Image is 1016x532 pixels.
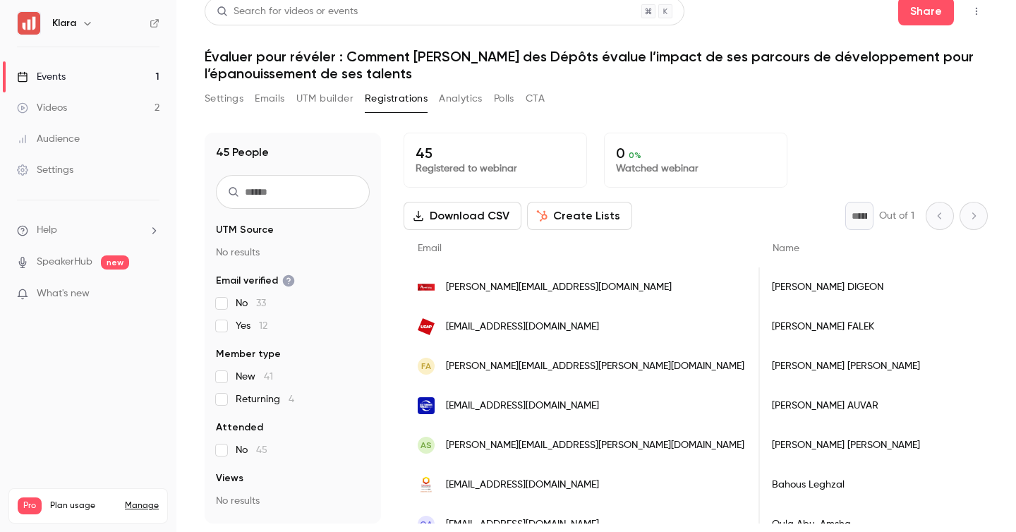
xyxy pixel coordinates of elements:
div: [PERSON_NAME] [PERSON_NAME] [758,425,1010,465]
iframe: Noticeable Trigger [143,288,159,301]
span: Pro [18,497,42,514]
h6: Klara [52,16,76,30]
span: [PERSON_NAME][EMAIL_ADDRESS][PERSON_NAME][DOMAIN_NAME] [446,359,744,374]
button: CTA [526,87,545,110]
span: [PERSON_NAME][EMAIL_ADDRESS][PERSON_NAME][DOMAIN_NAME] [446,438,744,453]
span: 4 [289,394,294,404]
p: Out of 1 [879,209,914,223]
div: Search for videos or events [217,4,358,19]
span: No [236,296,266,310]
a: SpeakerHub [37,255,92,270]
span: OA [420,518,433,531]
span: Yes [236,319,267,333]
p: Registered to webinar [416,162,575,176]
button: Create Lists [527,202,632,230]
li: help-dropdown-opener [17,223,159,238]
div: Audience [17,132,80,146]
span: No [236,443,267,457]
a: Manage [125,500,159,512]
p: Watched webinar [616,162,775,176]
span: Attended [216,421,263,435]
span: 33 [256,298,266,308]
span: Returning [236,392,294,406]
div: [PERSON_NAME] AUVAR [758,386,1010,425]
span: Member type [216,347,281,361]
span: new [101,255,129,270]
span: Help [37,223,57,238]
span: Plan usage [50,500,116,512]
span: New [236,370,273,384]
span: [EMAIL_ADDRESS][DOMAIN_NAME] [446,478,599,492]
button: Settings [205,87,243,110]
span: 41 [264,372,273,382]
p: No results [216,246,370,260]
p: 0 [616,145,775,162]
div: Settings [17,163,73,177]
div: [PERSON_NAME] FALEK [758,307,1010,346]
span: 45 [256,445,267,455]
div: [PERSON_NAME] DIGEON [758,267,1010,307]
img: harmonie-mutuelle.fr [418,476,435,493]
button: Analytics [439,87,483,110]
div: Videos [17,101,67,115]
span: Views [216,471,243,485]
span: AS [421,439,432,452]
img: ame.ametragroup.com [418,279,435,296]
span: [EMAIL_ADDRESS][DOMAIN_NAME] [446,517,599,532]
button: Emails [255,87,284,110]
button: Registrations [365,87,428,110]
div: [PERSON_NAME] [PERSON_NAME] [758,346,1010,386]
span: Email [418,243,442,253]
h1: 45 People [216,144,269,161]
div: Events [17,70,66,84]
button: Download CSV [404,202,521,230]
span: Name [773,243,799,253]
span: UTM Source [216,223,274,237]
span: Email verified [216,274,295,288]
div: Bahous Leghzal [758,465,1010,504]
button: UTM builder [296,87,353,110]
button: Polls [494,87,514,110]
p: No results [216,494,370,508]
img: fntp.fr [418,397,435,414]
img: ugap.fr [418,318,435,335]
p: 45 [416,145,575,162]
span: 0 % [629,150,641,160]
span: 12 [259,321,267,331]
img: Klara [18,12,40,35]
span: [EMAIL_ADDRESS][DOMAIN_NAME] [446,320,599,334]
span: [EMAIL_ADDRESS][DOMAIN_NAME] [446,399,599,413]
span: [PERSON_NAME][EMAIL_ADDRESS][DOMAIN_NAME] [446,280,672,295]
span: What's new [37,286,90,301]
span: FA [421,360,431,373]
h1: Évaluer pour révéler : Comment [PERSON_NAME] des Dépôts évalue l’impact de ses parcours de dévelo... [205,48,988,82]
